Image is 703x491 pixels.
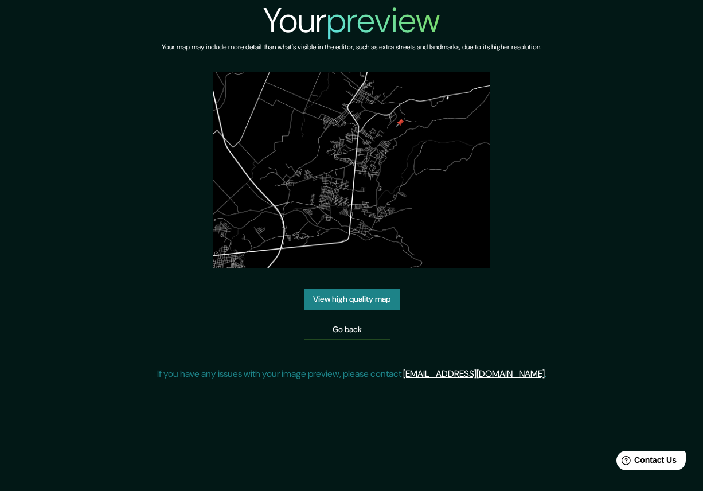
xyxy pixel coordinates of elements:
[213,72,490,268] img: created-map-preview
[304,289,400,310] a: View high quality map
[304,319,390,340] a: Go back
[162,41,541,53] h6: Your map may include more detail than what's visible in the editor, such as extra streets and lan...
[157,367,546,381] p: If you have any issues with your image preview, please contact .
[601,446,690,478] iframe: Help widget launcher
[403,368,545,380] a: [EMAIL_ADDRESS][DOMAIN_NAME]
